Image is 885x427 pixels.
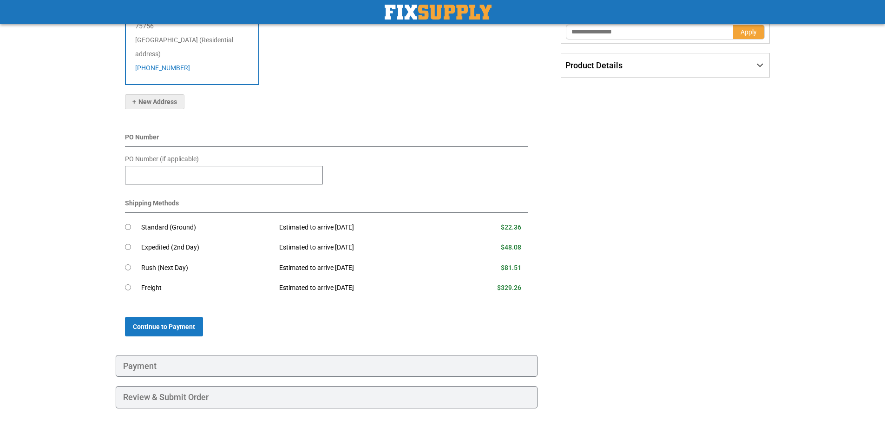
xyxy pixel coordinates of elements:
[741,28,757,36] span: Apply
[116,355,538,377] div: Payment
[125,94,184,109] button: New Address
[385,5,492,20] img: Fix Industrial Supply
[141,237,273,258] td: Expedited (2nd Day)
[501,223,521,231] span: $22.36
[135,64,190,72] a: [PHONE_NUMBER]
[141,258,273,278] td: Rush (Next Day)
[497,284,521,291] span: $329.26
[125,317,203,336] button: Continue to Payment
[272,258,452,278] td: Estimated to arrive [DATE]
[116,386,538,408] div: Review & Submit Order
[272,237,452,258] td: Estimated to arrive [DATE]
[501,264,521,271] span: $81.51
[125,132,529,147] div: PO Number
[385,5,492,20] a: store logo
[125,198,529,213] div: Shipping Methods
[141,278,273,298] td: Freight
[501,243,521,251] span: $48.08
[272,217,452,238] td: Estimated to arrive [DATE]
[272,278,452,298] td: Estimated to arrive [DATE]
[132,98,177,105] span: New Address
[733,25,765,39] button: Apply
[141,217,273,238] td: Standard (Ground)
[133,323,195,330] span: Continue to Payment
[565,60,623,70] span: Product Details
[125,155,199,163] span: PO Number (if applicable)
